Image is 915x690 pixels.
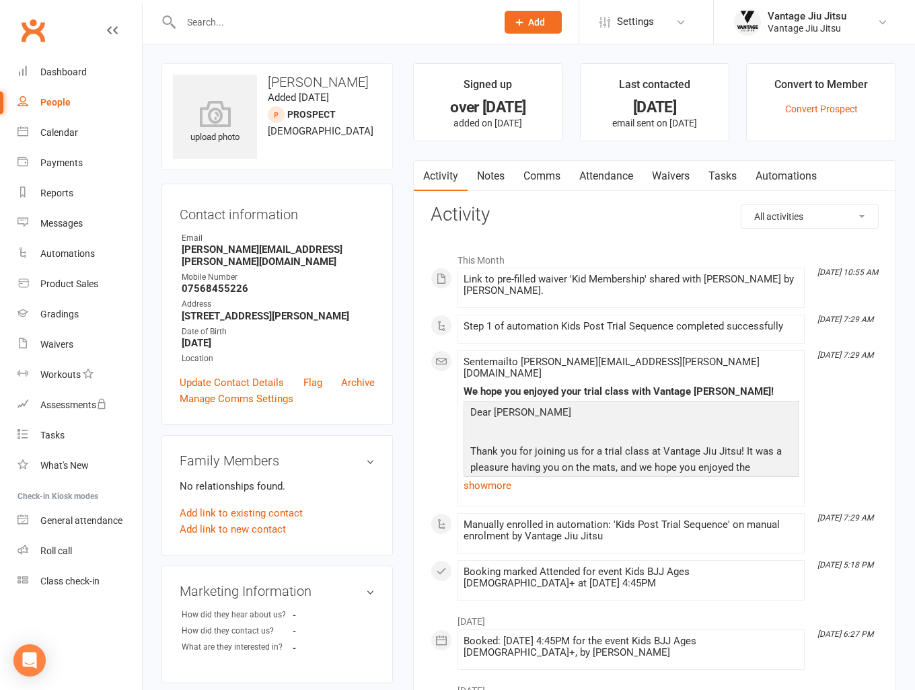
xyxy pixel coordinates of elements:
i: [DATE] 10:55 AM [817,268,878,277]
div: Class check-in [40,576,100,586]
a: Notes [468,161,514,192]
div: Waivers [40,339,73,350]
div: Open Intercom Messenger [13,644,46,677]
div: Vantage Jiu Jitsu [768,10,846,22]
i: [DATE] 6:27 PM [817,629,873,639]
span: Add [528,17,545,28]
div: Step 1 of automation Kids Post Trial Sequence completed successfully [464,321,799,332]
div: General attendance [40,515,122,526]
div: People [40,97,71,108]
div: What's New [40,460,89,471]
a: show more [464,476,799,495]
a: Class kiosk mode [17,566,142,597]
strong: - [293,643,370,653]
a: Assessments [17,390,142,420]
a: Attendance [570,161,643,192]
p: Thank you for joining us for a trial class at Vantage Jiu Jitsu! It was a pleasure having you on ... [467,443,795,495]
div: How did they hear about us? [182,609,293,621]
div: Assessments [40,399,107,410]
div: Vantage Jiu Jitsu [768,22,846,34]
strong: [STREET_ADDRESS][PERSON_NAME] [182,310,375,322]
div: Calendar [40,127,78,138]
div: Date of Birth [182,325,375,338]
a: Comms [514,161,570,192]
a: Manage Comms Settings [180,391,293,407]
i: [DATE] 7:29 AM [817,315,873,324]
div: Booked: [DATE] 4:45PM for the event Kids BJJ Ages [DEMOGRAPHIC_DATA]+, by [PERSON_NAME] [464,636,799,658]
div: Tasks [40,430,65,440]
a: Gradings [17,299,142,330]
h3: Marketing Information [180,584,375,599]
h3: Contact information [180,202,375,222]
a: Dashboard [17,57,142,87]
strong: 07568455226 [182,282,375,295]
div: upload photo [173,100,257,145]
strong: - [293,610,370,620]
strong: - [293,626,370,636]
span: [DEMOGRAPHIC_DATA] [268,125,373,137]
div: Mobile Number [182,271,375,284]
a: Tasks [17,420,142,451]
strong: [PERSON_NAME][EMAIL_ADDRESS][PERSON_NAME][DOMAIN_NAME] [182,243,375,268]
div: What are they interested in? [182,641,293,654]
div: Link to pre-filled waiver 'Kid Membership' shared with [PERSON_NAME] by [PERSON_NAME]. [464,274,799,297]
time: Added [DATE] [268,91,329,104]
a: What's New [17,451,142,481]
a: Archive [341,375,375,391]
li: [DATE] [431,607,879,629]
div: Manually enrolled in automation: 'Kids Post Trial Sequence' on manual enrolment by Vantage Jiu Jitsu [464,519,799,542]
p: No relationships found. [180,478,375,494]
a: Waivers [17,330,142,360]
i: [DATE] 5:18 PM [817,560,873,570]
i: [DATE] 7:29 AM [817,350,873,360]
a: Reports [17,178,142,208]
div: Workouts [40,369,81,380]
a: Convert Prospect [785,104,858,114]
a: Activity [414,161,468,192]
p: added on [DATE] [426,118,550,128]
div: Convert to Member [774,76,868,100]
div: Automations [40,248,95,259]
div: Location [182,352,375,365]
a: Tasks [699,161,746,192]
div: Reports [40,188,73,198]
a: Clubworx [16,13,50,47]
a: Product Sales [17,269,142,299]
div: Product Sales [40,278,98,289]
a: People [17,87,142,118]
a: Messages [17,208,142,239]
div: We hope you enjoyed your trial class with Vantage [PERSON_NAME]! [464,386,799,397]
div: Last contacted [619,76,690,100]
a: Add link to existing contact [180,505,303,521]
button: Add [505,11,562,34]
p: email sent on [DATE] [593,118,717,128]
a: Flag [303,375,322,391]
a: General attendance kiosk mode [17,506,142,536]
li: This Month [431,246,879,268]
a: Calendar [17,118,142,148]
a: Payments [17,148,142,178]
div: Payments [40,157,83,168]
a: Waivers [643,161,699,192]
span: Sent email to [PERSON_NAME][EMAIL_ADDRESS][PERSON_NAME][DOMAIN_NAME] [464,356,760,379]
input: Search... [177,13,487,32]
a: Workouts [17,360,142,390]
div: Messages [40,218,83,229]
div: Dashboard [40,67,87,77]
div: [DATE] [593,100,717,114]
h3: Family Members [180,453,375,468]
div: Roll call [40,545,72,556]
a: Add link to new contact [180,521,286,537]
img: thumb_image1666673915.png [734,9,761,36]
div: over [DATE] [426,100,550,114]
a: Automations [17,239,142,269]
snap: prospect [287,109,336,120]
h3: [PERSON_NAME] [173,75,381,89]
div: How did they contact us? [182,625,293,638]
a: Roll call [17,536,142,566]
a: Update Contact Details [180,375,284,391]
div: Booking marked Attended for event Kids BJJ Ages [DEMOGRAPHIC_DATA]+ at [DATE] 4:45PM [464,566,799,589]
p: Dear [PERSON_NAME] [467,404,795,424]
h3: Activity [431,204,879,225]
strong: [DATE] [182,337,375,349]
